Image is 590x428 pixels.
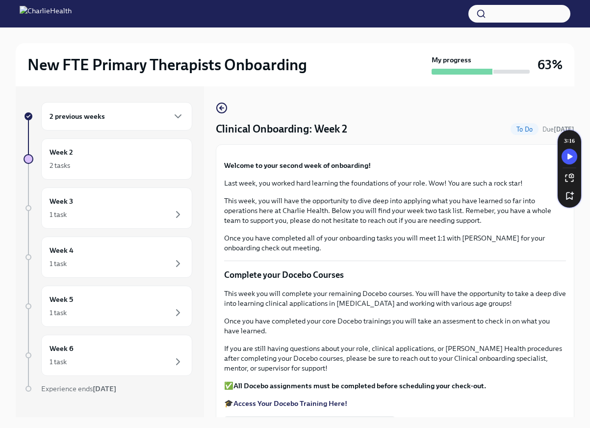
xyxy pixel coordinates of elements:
[224,381,566,391] p: ✅
[224,233,566,253] p: Once you have completed all of your onboarding tasks you will meet 1:1 with [PERSON_NAME] for you...
[224,269,566,281] p: Complete your Docebo Courses
[224,399,566,408] p: 🎓
[216,122,347,136] h4: Clinical Onboarding: Week 2
[224,161,371,170] strong: Welcome to your second week of onboarding!
[50,308,67,318] div: 1 task
[233,381,486,390] strong: All Docebo assignments must be completed before scheduling your check-out.
[24,138,192,180] a: Week 22 tasks
[224,316,566,336] p: Once you have completed your core Docebo trainings you will take an assesment to check in on what...
[24,335,192,376] a: Week 61 task
[50,111,105,122] h6: 2 previous weeks
[27,55,307,75] h2: New FTE Primary Therapists Onboarding
[224,344,566,373] p: If you are still having questions about your role, clinical applications, or [PERSON_NAME] Health...
[50,357,67,367] div: 1 task
[24,187,192,229] a: Week 31 task
[24,286,192,327] a: Week 51 task
[50,160,70,170] div: 2 tasks
[538,56,563,74] h3: 63%
[542,125,574,134] span: September 20th, 2025 10:00
[50,210,67,219] div: 1 task
[432,55,471,65] strong: My progress
[41,384,116,393] span: Experience ends
[511,126,539,133] span: To Do
[542,126,574,133] span: Due
[50,196,73,207] h6: Week 3
[93,384,116,393] strong: [DATE]
[24,237,192,278] a: Week 41 task
[233,399,347,408] a: Access Your Docebo Training Here!
[554,126,574,133] strong: [DATE]
[50,259,67,268] div: 1 task
[50,343,74,354] h6: Week 6
[50,294,73,305] h6: Week 5
[20,6,72,22] img: CharlieHealth
[224,289,566,308] p: This week you will complete your remaining Docebo courses. You will have the opportunity to take ...
[224,196,566,225] p: This week, you will have the opportunity to dive deep into applying what you have learned so far ...
[50,147,73,158] h6: Week 2
[41,102,192,131] div: 2 previous weeks
[224,178,566,188] p: Last week, you worked hard learning the foundations of your role. Wow! You are such a rock star!
[50,245,74,256] h6: Week 4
